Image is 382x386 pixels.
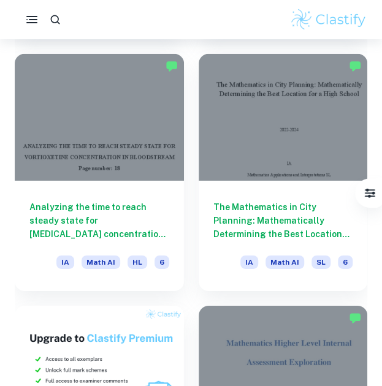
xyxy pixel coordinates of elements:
a: Analyzing the time to reach steady state for [MEDICAL_DATA] concentration in bloodstreamIAMath AIHL6 [15,54,184,291]
span: 6 [338,255,353,269]
img: Marked [349,312,361,324]
button: Filter [357,181,382,205]
span: 6 [155,255,169,269]
img: Marked [166,60,178,72]
img: Marked [349,60,361,72]
h6: Analyzing the time to reach steady state for [MEDICAL_DATA] concentration in bloodstream [29,200,169,241]
img: Clastify logo [289,7,367,32]
span: HL [128,255,147,269]
a: The Mathematics in City Planning: Mathematically Determining the Best Location for a High SchoolI... [199,54,368,291]
span: Math AI [82,255,120,269]
span: Math AI [265,255,304,269]
span: SL [311,255,330,269]
span: IA [56,255,74,269]
span: IA [240,255,258,269]
h6: The Mathematics in City Planning: Mathematically Determining the Best Location for a High School [213,200,353,241]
